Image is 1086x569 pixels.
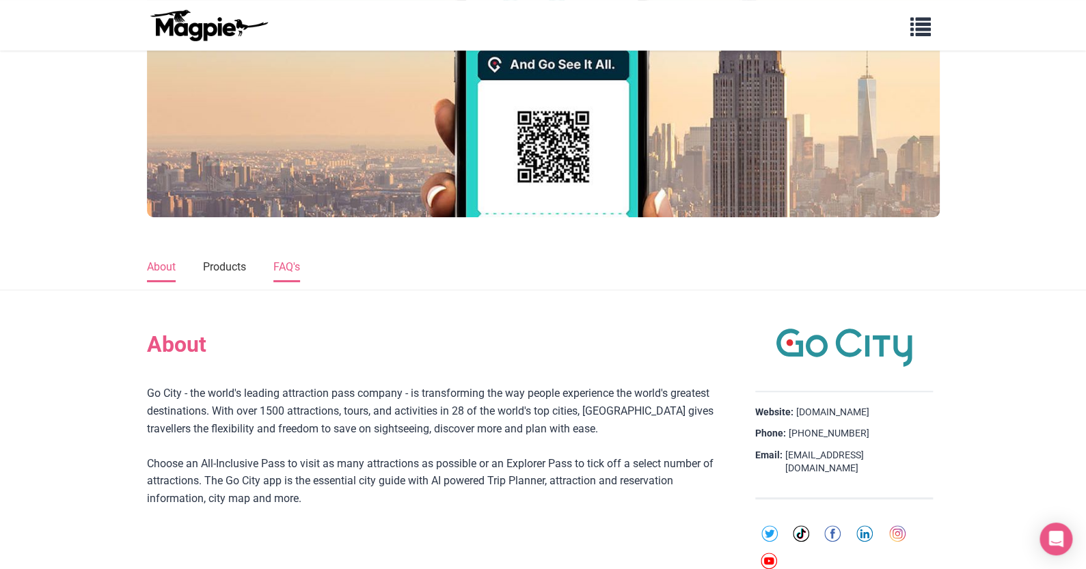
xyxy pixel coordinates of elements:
[856,525,873,542] img: linkedin-round-01-4bc9326eb20f8e88ec4be7e8773b84b7.svg
[793,525,809,542] img: tiktok-round-01-ca200c7ba8d03f2cade56905edf8567d.svg
[755,406,793,419] strong: Website:
[755,449,783,462] strong: Email:
[761,525,778,542] img: twitter-round-01-cd1e625a8cae957d25deef6d92bf4839.svg
[796,406,869,419] a: [DOMAIN_NAME]
[755,427,933,441] div: [PHONE_NUMBER]
[755,427,786,441] strong: Phone:
[824,525,841,542] img: facebook-round-01-50ddc191f871d4ecdbe8252d2011563a.svg
[147,385,721,507] div: Go City - the world's leading attraction pass company - is transforming the way people experience...
[761,553,777,569] img: youtube-round-01-0acef599b0341403c37127b094ecd7da.svg
[785,449,933,475] a: [EMAIL_ADDRESS][DOMAIN_NAME]
[147,331,721,357] h2: About
[889,525,906,542] img: instagram-round-01-d873700d03cfe9216e9fb2676c2aa726.svg
[1040,523,1072,555] div: Open Intercom Messenger
[203,253,246,282] a: Products
[147,9,270,42] img: logo-ab69f6fb50320c5b225c76a69d11143b.png
[147,253,176,282] a: About
[273,253,300,282] a: FAQ's
[776,324,912,370] img: Go City logo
